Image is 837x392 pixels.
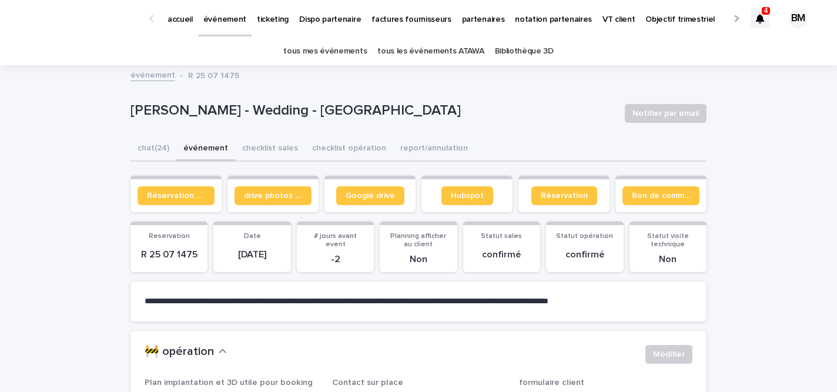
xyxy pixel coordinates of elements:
[751,9,769,28] div: 4
[789,9,808,28] div: BM
[176,137,235,162] button: événement
[390,233,446,248] span: Planning afficher au client
[244,192,302,200] span: drive photos coordinateur
[145,345,214,359] h2: 🚧 opération
[531,186,597,205] a: Réservation
[235,186,312,205] a: drive photos coordinateur
[304,254,367,265] p: -2
[220,249,283,260] p: [DATE]
[541,192,588,200] span: Réservation
[632,192,690,200] span: Bon de commande
[138,186,215,205] a: Réservation client
[387,254,450,265] p: Non
[305,137,393,162] button: checklist opération
[130,102,615,119] p: [PERSON_NAME] - Wedding - [GEOGRAPHIC_DATA]
[556,233,613,240] span: Statut opération
[647,233,689,248] span: Statut visite technique
[145,378,313,387] span: Plan implantation et 3D utile pour booking
[332,378,403,387] span: Contact sur place
[441,186,493,205] a: Hubspot
[149,233,190,240] span: Reservation
[622,186,699,205] a: Bon de commande
[314,233,357,248] span: # jours avant event
[130,137,176,162] button: chat (24)
[553,249,616,260] p: confirmé
[637,254,699,265] p: Non
[244,233,261,240] span: Date
[283,38,367,65] a: tous mes événements
[481,233,522,240] span: Statut sales
[336,186,404,205] a: Google drive
[632,108,699,119] span: Notifier par email
[764,6,768,15] p: 4
[451,192,484,200] span: Hubspot
[377,38,484,65] a: tous les événements ATAWA
[346,192,395,200] span: Google drive
[519,378,584,387] span: formulaire client
[470,249,533,260] p: confirmé
[145,345,227,359] button: 🚧 opération
[24,7,138,31] img: Ls34BcGeRexTGTNfXpUC
[130,68,175,81] a: événement
[625,104,707,123] button: Notifier par email
[188,68,239,81] p: R 25 07 1475
[653,349,685,360] span: Modifier
[495,38,554,65] a: Bibliothèque 3D
[645,345,692,364] button: Modifier
[138,249,200,260] p: R 25 07 1475
[235,137,305,162] button: checklist sales
[147,192,205,200] span: Réservation client
[393,137,475,162] button: report/annulation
